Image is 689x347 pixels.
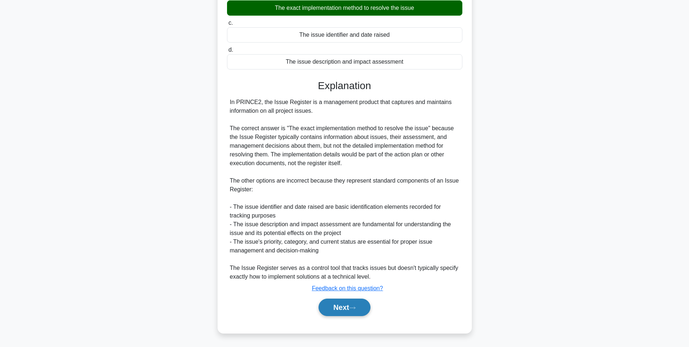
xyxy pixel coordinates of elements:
div: The issue description and impact assessment [227,54,462,69]
div: In PRINCE2, the Issue Register is a management product that captures and maintains information on... [230,98,459,281]
div: The exact implementation method to resolve the issue [227,0,462,16]
div: The issue identifier and date raised [227,27,462,43]
span: d. [228,47,233,53]
button: Next [319,299,370,316]
a: Feedback on this question? [312,285,383,291]
span: c. [228,20,233,26]
h3: Explanation [231,80,458,92]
